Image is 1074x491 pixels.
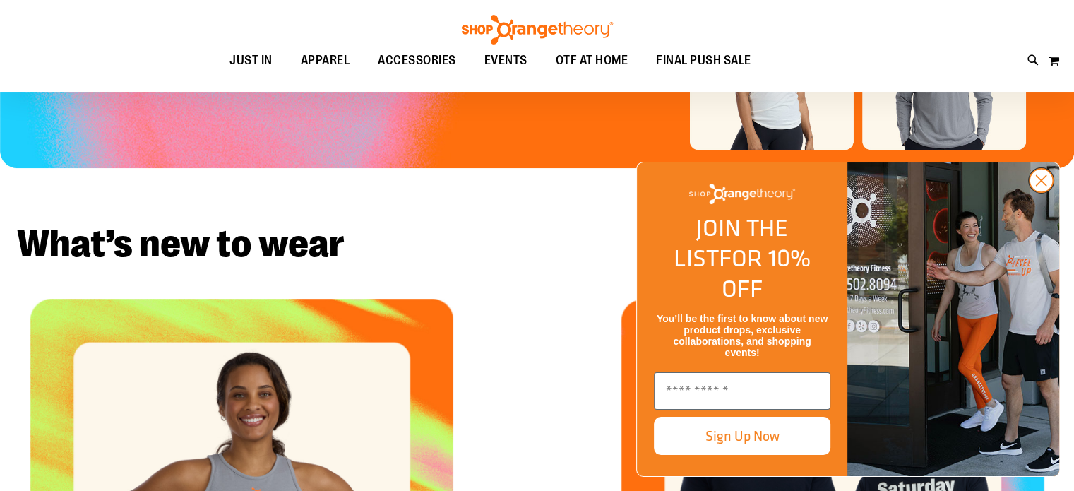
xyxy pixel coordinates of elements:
img: Shop Orangetheory [460,15,615,45]
a: EVENTS [470,45,542,77]
span: JOIN THE LIST [674,210,788,276]
span: OTF AT HOME [556,45,628,76]
img: Shop Orangetheory [689,184,795,204]
a: APPAREL [287,45,364,77]
span: EVENTS [484,45,527,76]
h2: What’s new to wear [17,225,1057,264]
span: JUST IN [229,45,273,76]
a: JUST IN [215,45,287,77]
a: FINAL PUSH SALE [642,45,765,77]
button: Close dialog [1028,167,1054,194]
span: APPAREL [301,45,350,76]
span: FINAL PUSH SALE [656,45,751,76]
span: You’ll be the first to know about new product drops, exclusive collaborations, and shopping events! [657,313,828,358]
img: Shop Orangtheory [847,162,1059,476]
a: OTF AT HOME [542,45,643,77]
span: FOR 10% OFF [719,240,811,306]
button: Sign Up Now [654,417,830,455]
input: Enter email [654,372,830,410]
span: ACCESSORIES [378,45,456,76]
a: ACCESSORIES [364,45,470,77]
div: FLYOUT Form [622,148,1074,491]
